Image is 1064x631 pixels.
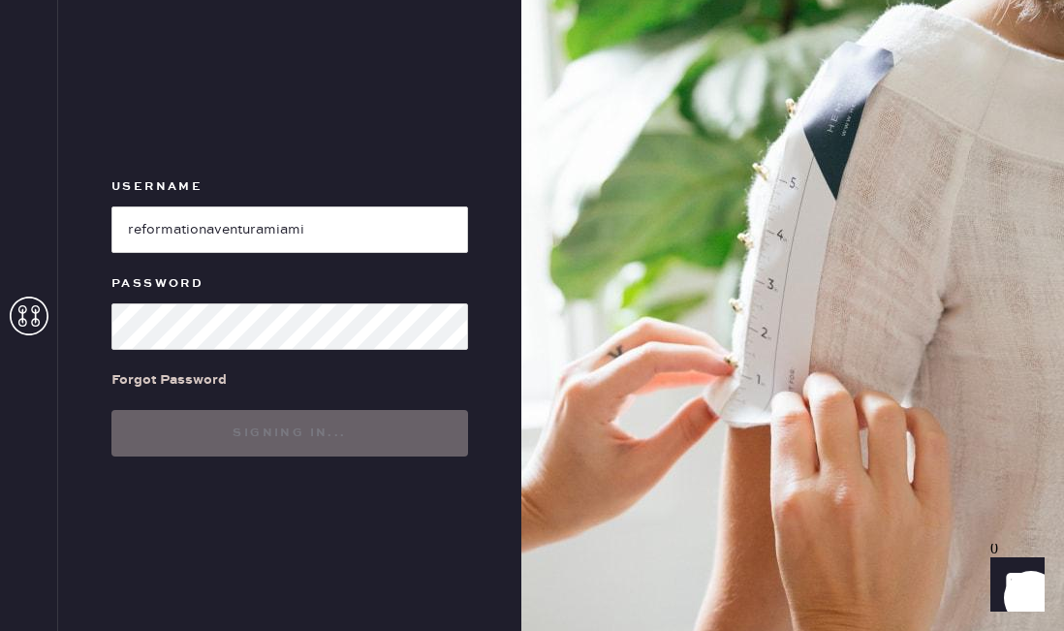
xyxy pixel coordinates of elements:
label: Username [111,175,468,199]
iframe: Front Chat [972,544,1055,627]
button: Signing in... [111,410,468,457]
div: Forgot Password [111,369,227,391]
input: e.g. john@doe.com [111,206,468,253]
label: Password [111,272,468,296]
a: Forgot Password [111,350,227,410]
